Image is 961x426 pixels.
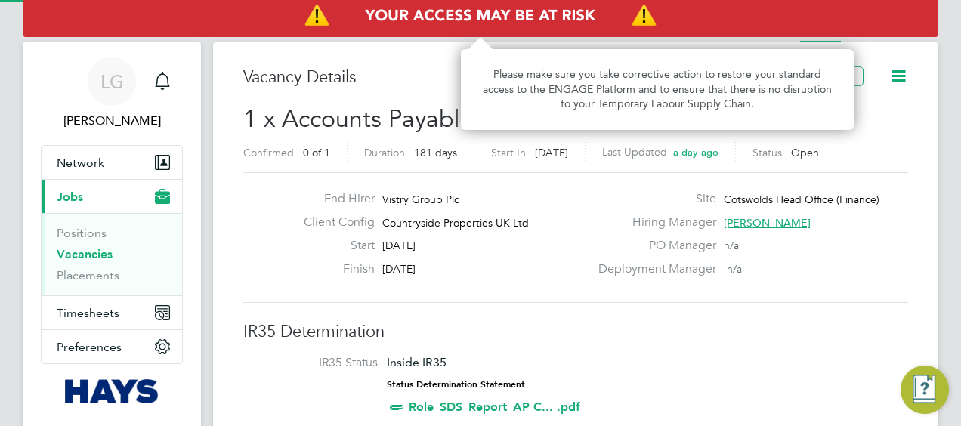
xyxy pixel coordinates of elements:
[589,215,716,230] label: Hiring Manager
[673,146,718,159] span: a day ago
[57,190,83,204] span: Jobs
[382,239,416,252] span: [DATE]
[364,146,405,159] label: Duration
[589,191,716,207] label: Site
[292,238,375,254] label: Start
[387,379,525,390] strong: Status Determination Statement
[243,321,908,343] h3: IR35 Determination
[382,216,529,230] span: Countryside Properties UK Ltd
[535,146,568,159] span: [DATE]
[491,146,526,159] label: Start In
[292,215,375,230] label: Client Config
[243,146,294,159] label: Confirmed
[727,262,742,276] span: n/a
[57,306,119,320] span: Timesheets
[382,193,459,206] span: Vistry Group Plc
[100,72,124,91] span: LG
[57,156,104,170] span: Network
[382,262,416,276] span: [DATE]
[292,191,375,207] label: End Hirer
[303,146,330,159] span: 0 of 1
[41,57,183,130] a: Go to account details
[724,239,739,252] span: n/a
[243,104,656,134] span: 1 x Accounts Payable Clerk - V179330
[752,146,782,159] label: Status
[243,66,812,88] h3: Vacancy Details
[602,145,667,159] label: Last Updated
[461,49,854,130] div: Access At Risk
[409,400,580,414] a: Role_SDS_Report_AP C... .pdf
[387,355,447,369] span: Inside IR35
[65,379,159,403] img: hays-logo-retina.png
[41,379,183,403] a: Go to home page
[589,238,716,254] label: PO Manager
[724,216,811,230] span: [PERSON_NAME]
[589,261,716,277] label: Deployment Manager
[57,340,122,354] span: Preferences
[292,261,375,277] label: Finish
[258,355,378,371] label: IR35 Status
[724,193,879,206] span: Cotswolds Head Office (Finance)
[41,112,183,130] span: Luke Gerber
[414,146,457,159] span: 181 days
[57,247,113,261] a: Vacancies
[791,146,819,159] span: Open
[57,268,119,282] a: Placements
[479,67,836,112] p: Please make sure you take corrective action to restore your standard access to the ENGAGE Platfor...
[901,366,949,414] button: Engage Resource Center
[57,226,107,240] a: Positions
